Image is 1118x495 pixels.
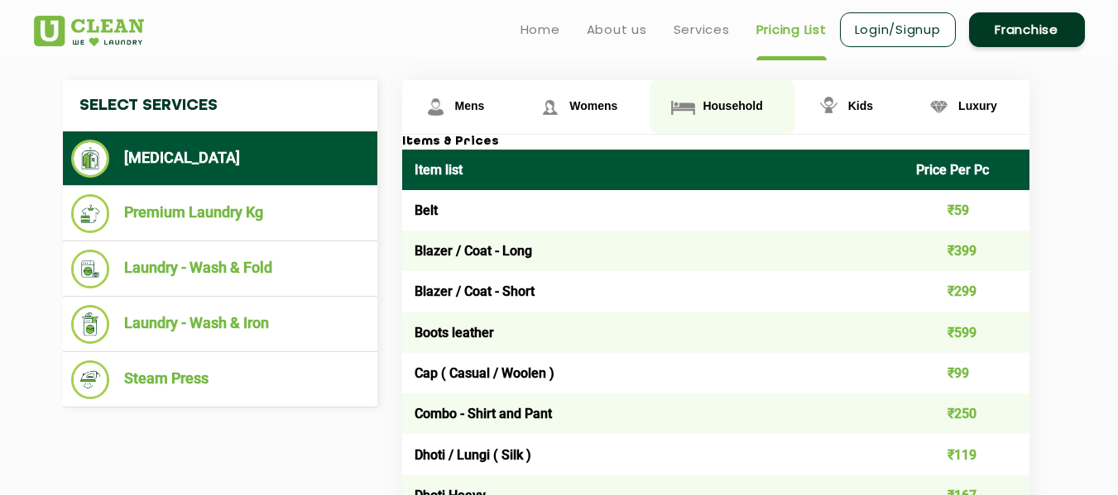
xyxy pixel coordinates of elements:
[924,93,953,121] img: Luxury
[969,12,1085,47] a: Franchise
[63,80,377,131] h4: Select Services
[34,16,144,46] img: UClean Laundry and Dry Cleaning
[402,271,904,312] td: Blazer / Coat - Short
[421,93,450,121] img: Mens
[71,140,110,178] img: Dry Cleaning
[904,434,1029,474] td: ₹119
[71,305,110,344] img: Laundry - Wash & Iron
[402,190,904,231] td: Belt
[402,353,904,393] td: Cap ( Casual / Woolen )
[756,20,827,40] a: Pricing List
[402,135,1029,150] h3: Items & Prices
[71,360,110,399] img: Steam Press
[958,99,997,112] span: Luxury
[904,190,1029,231] td: ₹59
[840,12,956,47] a: Login/Signup
[669,93,698,121] img: Household
[71,194,110,233] img: Premium Laundry Kg
[402,150,904,190] th: Item list
[455,99,485,112] span: Mens
[674,20,730,40] a: Services
[402,231,904,271] td: Blazer / Coat - Long
[71,360,369,399] li: Steam Press
[904,150,1029,190] th: Price Per Pc
[402,434,904,474] td: Dhoti / Lungi ( Silk )
[402,312,904,353] td: Boots leather
[587,20,647,40] a: About us
[521,20,560,40] a: Home
[904,312,1029,353] td: ₹599
[904,231,1029,271] td: ₹399
[535,93,564,121] img: Womens
[703,99,762,112] span: Household
[402,393,904,434] td: Combo - Shirt and Pant
[71,140,369,178] li: [MEDICAL_DATA]
[569,99,617,112] span: Womens
[904,393,1029,434] td: ₹250
[71,250,110,288] img: Laundry - Wash & Fold
[904,271,1029,312] td: ₹299
[904,353,1029,393] td: ₹99
[848,99,873,112] span: Kids
[71,305,369,344] li: Laundry - Wash & Iron
[814,93,843,121] img: Kids
[71,250,369,288] li: Laundry - Wash & Fold
[71,194,369,233] li: Premium Laundry Kg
